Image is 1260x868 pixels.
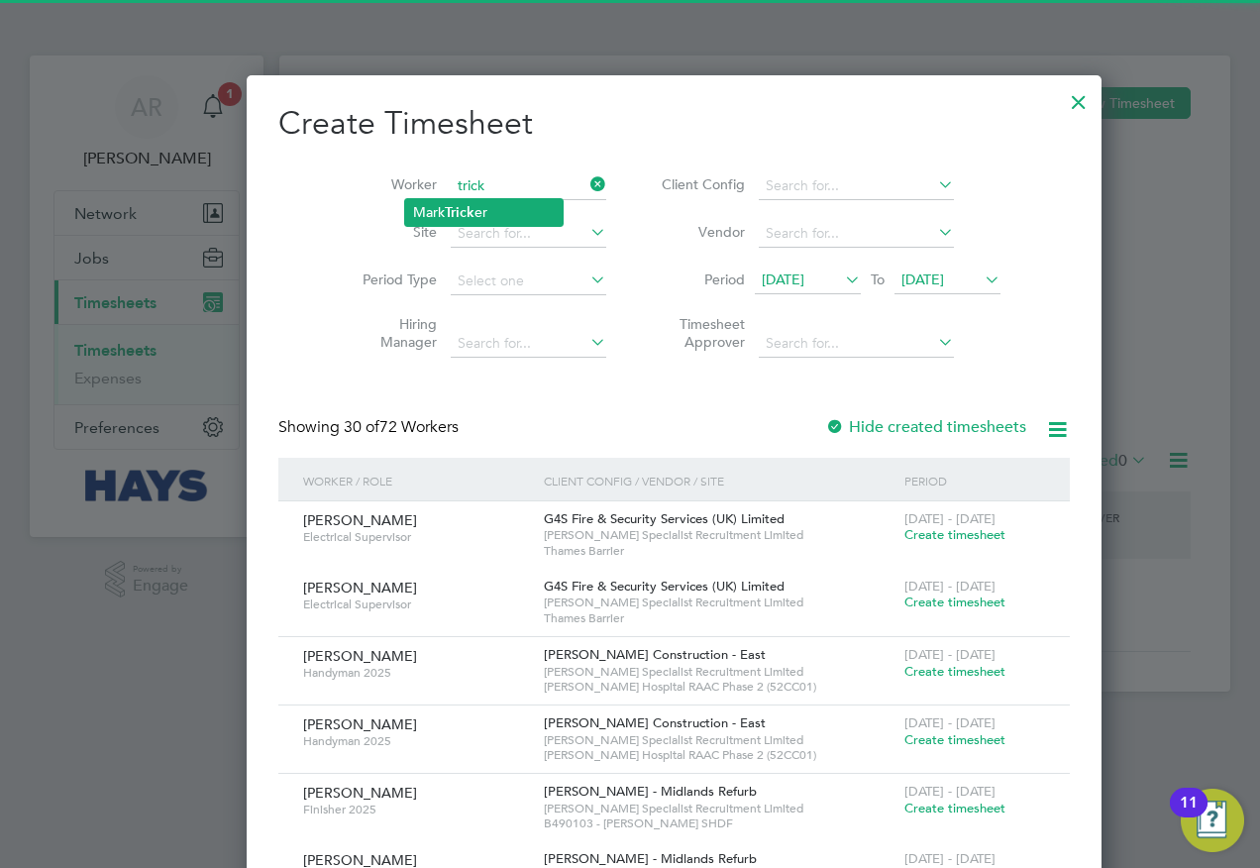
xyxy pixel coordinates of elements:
[904,526,1005,543] span: Create timesheet
[656,315,745,351] label: Timesheet Approver
[303,647,417,665] span: [PERSON_NAME]
[303,579,417,597] span: [PERSON_NAME]
[865,267,891,292] span: To
[405,199,563,226] li: Mark er
[762,271,804,288] span: [DATE]
[544,610,894,626] span: Thames Barrier
[904,594,1005,610] span: Create timesheet
[901,271,944,288] span: [DATE]
[298,458,539,503] div: Worker / Role
[544,783,757,800] span: [PERSON_NAME] - Midlands Refurb
[544,578,785,595] span: G4S Fire & Security Services (UK) Limited
[544,527,894,543] span: [PERSON_NAME] Specialist Recruitment Limited
[544,679,894,695] span: [PERSON_NAME] Hospital RAAC Phase 2 (52CC01)
[544,815,894,831] span: B490103 - [PERSON_NAME] SHDF
[348,271,437,288] label: Period Type
[904,783,996,800] span: [DATE] - [DATE]
[904,510,996,527] span: [DATE] - [DATE]
[544,510,785,527] span: G4S Fire & Security Services (UK) Limited
[303,529,529,545] span: Electrical Supervisor
[904,646,996,663] span: [DATE] - [DATE]
[544,732,894,748] span: [PERSON_NAME] Specialist Recruitment Limited
[451,172,606,200] input: Search for...
[303,597,529,612] span: Electrical Supervisor
[344,417,379,437] span: 30 of
[303,784,417,802] span: [PERSON_NAME]
[904,578,996,595] span: [DATE] - [DATE]
[544,543,894,559] span: Thames Barrier
[825,417,1026,437] label: Hide created timesheets
[303,665,529,681] span: Handyman 2025
[544,850,757,867] span: [PERSON_NAME] - Midlands Refurb
[544,664,894,680] span: [PERSON_NAME] Specialist Recruitment Limited
[544,714,766,731] span: [PERSON_NAME] Construction - East
[544,646,766,663] span: [PERSON_NAME] Construction - East
[904,800,1005,816] span: Create timesheet
[759,330,954,358] input: Search for...
[544,595,894,610] span: [PERSON_NAME] Specialist Recruitment Limited
[904,714,996,731] span: [DATE] - [DATE]
[904,731,1005,748] span: Create timesheet
[303,733,529,749] span: Handyman 2025
[344,417,459,437] span: 72 Workers
[348,175,437,193] label: Worker
[544,801,894,816] span: [PERSON_NAME] Specialist Recruitment Limited
[656,175,745,193] label: Client Config
[451,268,606,295] input: Select one
[303,802,529,817] span: Finisher 2025
[656,223,745,241] label: Vendor
[1180,803,1198,828] div: 11
[348,315,437,351] label: Hiring Manager
[303,715,417,733] span: [PERSON_NAME]
[904,850,996,867] span: [DATE] - [DATE]
[445,204,474,221] b: Trick
[656,271,745,288] label: Period
[278,103,1070,145] h2: Create Timesheet
[904,663,1005,680] span: Create timesheet
[539,458,899,503] div: Client Config / Vendor / Site
[451,220,606,248] input: Search for...
[451,330,606,358] input: Search for...
[303,511,417,529] span: [PERSON_NAME]
[759,172,954,200] input: Search for...
[348,223,437,241] label: Site
[899,458,1050,503] div: Period
[278,417,463,438] div: Showing
[1181,789,1244,852] button: Open Resource Center, 11 new notifications
[544,747,894,763] span: [PERSON_NAME] Hospital RAAC Phase 2 (52CC01)
[759,220,954,248] input: Search for...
